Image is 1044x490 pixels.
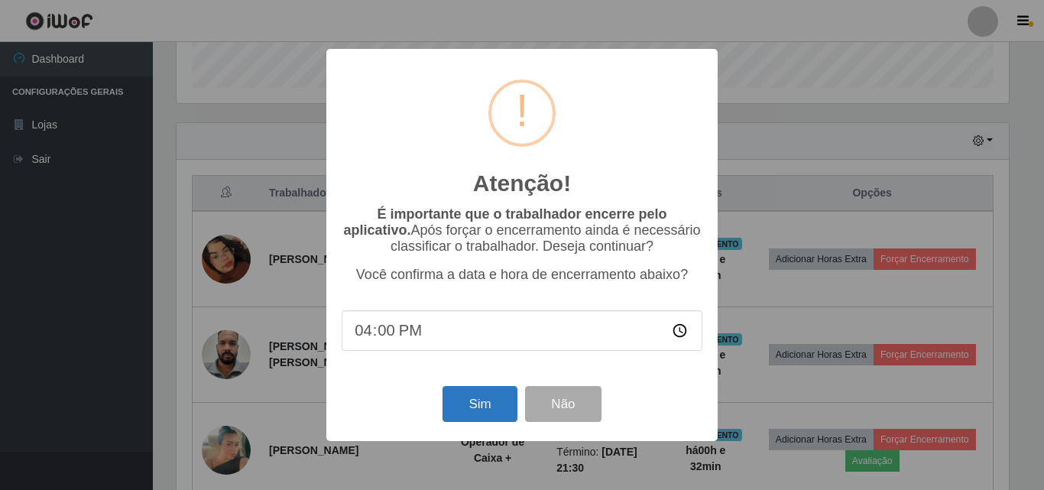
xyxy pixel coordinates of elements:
[525,386,601,422] button: Não
[343,206,666,238] b: É importante que o trabalhador encerre pelo aplicativo.
[342,206,702,255] p: Após forçar o encerramento ainda é necessário classificar o trabalhador. Deseja continuar?
[443,386,517,422] button: Sim
[342,267,702,283] p: Você confirma a data e hora de encerramento abaixo?
[473,170,571,197] h2: Atenção!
